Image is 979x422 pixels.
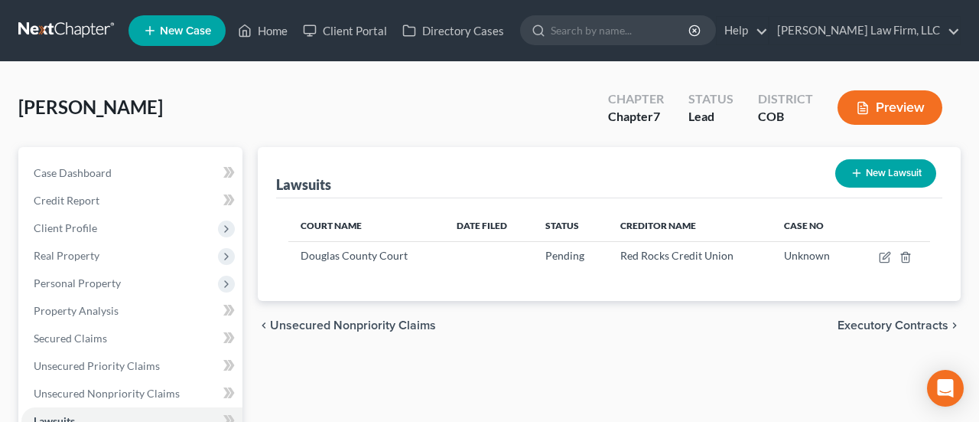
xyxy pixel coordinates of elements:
div: Status [688,90,733,108]
span: Case Dashboard [34,166,112,179]
span: Pending [545,249,584,262]
span: Personal Property [34,276,121,290]
i: chevron_left [258,319,270,332]
span: Douglas County Court [301,249,408,262]
a: Credit Report [21,187,242,214]
a: Property Analysis [21,297,242,325]
div: Lead [688,108,733,126]
div: COB [758,108,813,126]
div: Chapter [608,108,664,126]
i: chevron_right [948,319,961,332]
span: Unsecured Nonpriority Claims [270,319,436,332]
span: Credit Report [34,194,99,207]
button: Preview [838,90,942,125]
a: [PERSON_NAME] Law Firm, LLC [769,17,960,44]
a: Case Dashboard [21,159,242,187]
button: New Lawsuit [835,159,936,188]
a: Home [230,17,295,44]
span: 7 [653,109,660,123]
div: Chapter [608,90,664,108]
span: New Case [160,25,211,37]
a: Directory Cases [395,17,512,44]
div: Open Intercom Messenger [927,370,964,407]
div: Lawsuits [276,175,331,194]
a: Help [717,17,768,44]
span: Unsecured Priority Claims [34,359,160,372]
span: Red Rocks Credit Union [620,249,733,262]
span: Client Profile [34,221,97,234]
span: Status [545,220,579,231]
div: District [758,90,813,108]
span: Executory Contracts [838,319,948,332]
input: Search by name... [551,16,691,44]
span: Real Property [34,249,99,262]
span: Date Filed [457,220,507,231]
button: Executory Contracts chevron_right [838,319,961,332]
span: Unknown [784,249,830,262]
button: chevron_left Unsecured Nonpriority Claims [258,319,436,332]
span: [PERSON_NAME] [18,96,163,118]
span: Property Analysis [34,304,119,317]
span: Case No [784,220,824,231]
span: Creditor Name [620,220,696,231]
a: Secured Claims [21,325,242,352]
span: Secured Claims [34,332,107,345]
a: Unsecured Nonpriority Claims [21,380,242,407]
span: Unsecured Nonpriority Claims [34,387,180,400]
a: Unsecured Priority Claims [21,352,242,380]
a: Client Portal [295,17,395,44]
span: Court Name [301,220,362,231]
